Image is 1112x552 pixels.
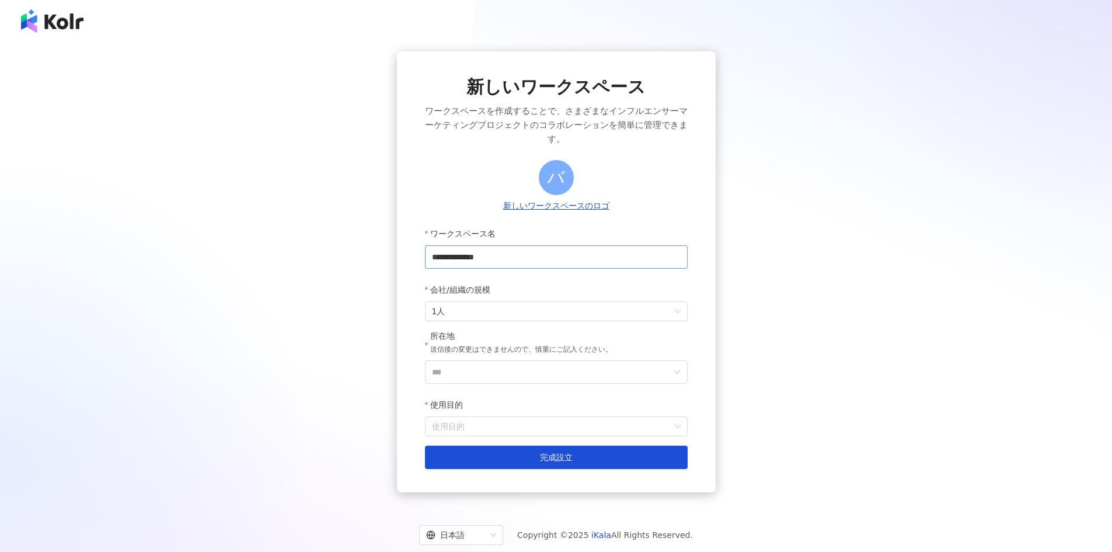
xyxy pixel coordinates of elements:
button: 新しいワークスペースのロゴ [500,200,613,213]
div: 所在地 [430,331,612,342]
input: ワークスペース名 [425,245,688,269]
label: ワークスペース名 [425,222,504,245]
span: ワークスペースを作成することで、さまざまなインフルエンサーマーケティングプロジェクトのコラボレーションを簡単に管理できます。 [425,104,688,146]
span: Copyright © 2025 All Rights Reserved. [517,528,693,542]
div: 日本語 [426,526,486,544]
span: 1人 [432,302,681,321]
a: iKala [591,530,611,540]
label: 使用目的 [425,393,472,416]
button: 完成設立 [425,446,688,469]
span: 完成設立 [540,453,573,462]
span: 新しいワークスペース [466,75,646,99]
p: 送信後の変更はできませんので、慎重にご記入ください。 [430,344,612,356]
label: 会社/組織の規模 [425,278,499,301]
span: down [674,369,681,376]
span: バ [547,164,565,191]
img: logo [21,9,83,33]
